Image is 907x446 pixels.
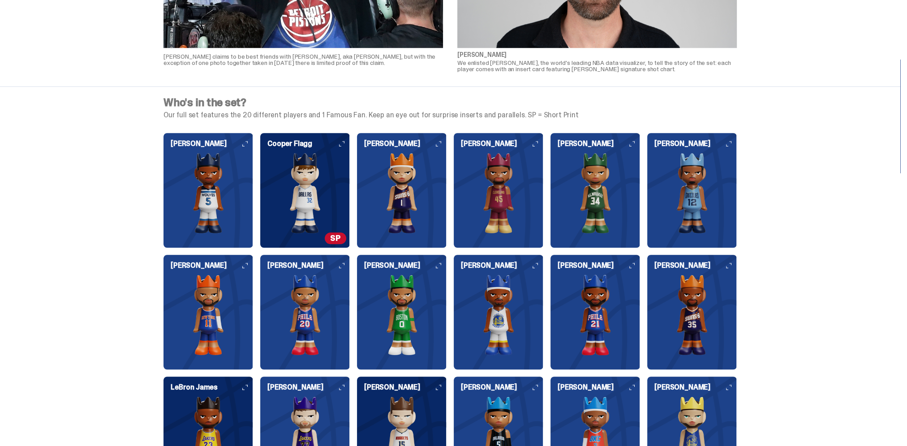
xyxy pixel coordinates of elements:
[163,111,737,119] p: Our full set features the 20 different players and 1 Famous Fan. Keep an eye out for surprise ins...
[558,140,640,147] h6: [PERSON_NAME]
[550,274,640,355] img: card image
[461,140,543,147] h6: [PERSON_NAME]
[267,262,350,269] h6: [PERSON_NAME]
[461,262,543,269] h6: [PERSON_NAME]
[171,384,253,391] h6: LeBron James
[558,384,640,391] h6: [PERSON_NAME]
[457,60,737,72] p: We enlisted [PERSON_NAME], the world's leading NBA data visualizer, to tell the story of the set:...
[550,153,640,233] img: card image
[357,153,447,233] img: card image
[357,274,447,355] img: card image
[171,140,253,147] h6: [PERSON_NAME]
[364,384,447,391] h6: [PERSON_NAME]
[260,153,350,233] img: card image
[260,274,350,355] img: card image
[654,140,737,147] h6: [PERSON_NAME]
[654,262,737,269] h6: [PERSON_NAME]
[267,384,350,391] h6: [PERSON_NAME]
[558,262,640,269] h6: [PERSON_NAME]
[267,140,350,147] h6: Cooper Flagg
[454,153,543,233] img: card image
[454,274,543,355] img: card image
[364,262,447,269] h6: [PERSON_NAME]
[364,140,447,147] h6: [PERSON_NAME]
[457,51,737,58] p: [PERSON_NAME]
[647,274,737,355] img: card image
[163,274,253,355] img: card image
[171,262,253,269] h6: [PERSON_NAME]
[654,384,737,391] h6: [PERSON_NAME]
[163,97,737,108] h4: Who's in the set?
[163,53,443,66] p: [PERSON_NAME] claims to be best friends with [PERSON_NAME], aka [PERSON_NAME], but with the excep...
[163,153,253,233] img: card image
[647,153,737,233] img: card image
[461,384,543,391] h6: [PERSON_NAME]
[325,232,346,244] span: SP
